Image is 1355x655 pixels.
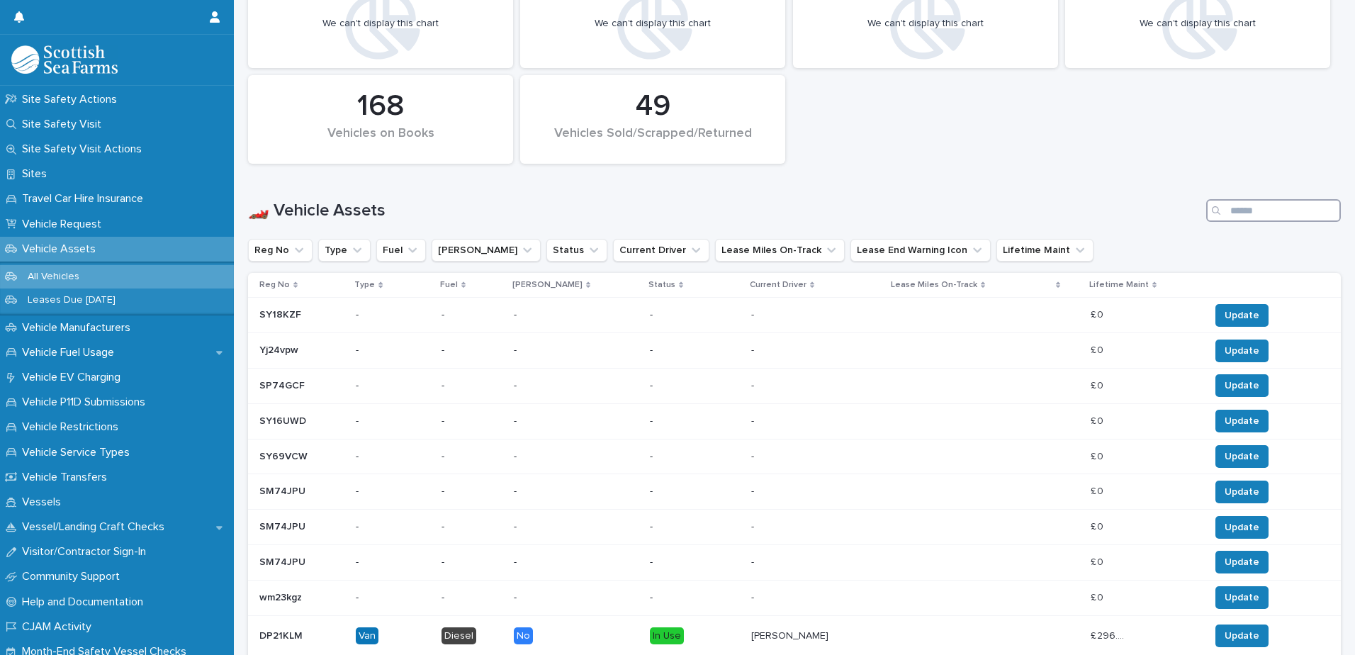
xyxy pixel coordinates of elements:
p: - [751,377,757,392]
p: £ 0 [1091,413,1106,427]
p: - [650,309,729,321]
p: - [442,309,502,321]
p: SM74JPU [259,518,308,533]
button: Update [1215,304,1269,327]
p: £ 0 [1091,342,1106,357]
p: SM74JPU [259,483,308,498]
p: Vehicle Request [16,218,113,231]
p: - [650,345,729,357]
h1: 🏎️ Vehicle Assets [248,201,1201,221]
p: - [442,451,502,463]
p: Vehicle Assets [16,242,107,256]
p: £ 0 [1091,554,1106,569]
p: Community Support [16,570,131,583]
p: £ 0 [1091,483,1106,498]
tr: SY18KZFSY18KZF ------ £ 0£ 0 Update [248,298,1341,333]
p: wm23kgz [259,589,305,604]
p: £ 0 [1091,306,1106,321]
button: Current Driver [613,239,709,262]
p: Help and Documentation [16,595,154,609]
p: SY16UWD [259,413,309,427]
p: - [442,556,502,569]
p: - [442,345,502,357]
p: - [356,415,430,427]
div: Vehicles Sold/Scrapped/Returned [544,126,761,156]
p: - [514,451,592,463]
p: £ 0 [1091,448,1106,463]
p: - [442,521,502,533]
div: Vehicles on Books [272,126,489,156]
span: Update [1225,344,1259,358]
p: - [356,309,430,321]
tr: SM74JPUSM74JPU ------ £ 0£ 0 Update [248,544,1341,580]
p: - [751,306,757,321]
p: [PERSON_NAME] [751,627,831,642]
p: - [650,451,729,463]
button: Update [1215,374,1269,397]
tr: SY69VCWSY69VCW ------ £ 0£ 0 Update [248,439,1341,474]
button: Update [1215,516,1269,539]
p: Vehicle Restrictions [16,420,130,434]
p: Reg No [259,277,290,293]
p: - [751,483,757,498]
p: DP21KLM [259,627,305,642]
p: Vehicle Service Types [16,446,141,459]
tr: SM74JPUSM74JPU ------ £ 0£ 0 Update [248,474,1341,510]
p: - [442,380,502,392]
p: - [650,521,729,533]
p: SY18KZF [259,306,304,321]
p: - [356,592,430,604]
tr: SY16UWDSY16UWD ------ £ 0£ 0 Update [248,403,1341,439]
button: Update [1215,445,1269,468]
p: - [514,380,592,392]
p: Site Safety Actions [16,93,128,106]
tr: wm23kgzwm23kgz ------ £ 0£ 0 Update [248,580,1341,615]
span: Update [1225,449,1259,464]
p: Vehicle Manufacturers [16,321,142,335]
p: - [751,518,757,533]
button: Lightfoot [432,239,541,262]
p: - [650,556,729,569]
p: - [356,556,430,569]
p: - [356,521,430,533]
button: Fuel [376,239,426,262]
button: Update [1215,340,1269,362]
p: Sites [16,167,58,181]
p: £ 296.00 [1091,627,1133,642]
p: - [650,592,729,604]
p: SY69VCW [259,448,310,463]
p: Current Driver [750,277,806,293]
div: Diesel [442,627,476,645]
p: Vessels [16,496,72,509]
button: Update [1215,410,1269,432]
p: - [356,486,430,498]
p: Site Safety Visit [16,118,113,131]
span: Update [1225,485,1259,499]
button: Status [546,239,607,262]
p: Type [354,277,375,293]
div: We can't display this chart [322,18,439,30]
img: bPIBxiqnSb2ggTQWdOVV [11,45,118,74]
p: Fuel [440,277,458,293]
p: £ 0 [1091,518,1106,533]
p: Lease Miles On-Track [891,277,977,293]
p: - [356,380,430,392]
p: - [751,342,757,357]
p: Vehicle Transfers [16,471,118,484]
p: - [514,556,592,569]
button: Reg No [248,239,313,262]
div: Van [356,627,378,645]
tr: SP74GCFSP74GCF ------ £ 0£ 0 Update [248,368,1341,403]
button: Type [318,239,371,262]
button: Lifetime Maint [996,239,1093,262]
p: Vessel/Landing Craft Checks [16,520,176,534]
p: - [514,521,592,533]
input: Search [1206,199,1341,222]
div: In Use [650,627,684,645]
p: - [514,592,592,604]
p: - [751,589,757,604]
p: CJAM Activity [16,620,103,634]
button: Lease Miles On-Track [715,239,845,262]
span: Update [1225,308,1259,323]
